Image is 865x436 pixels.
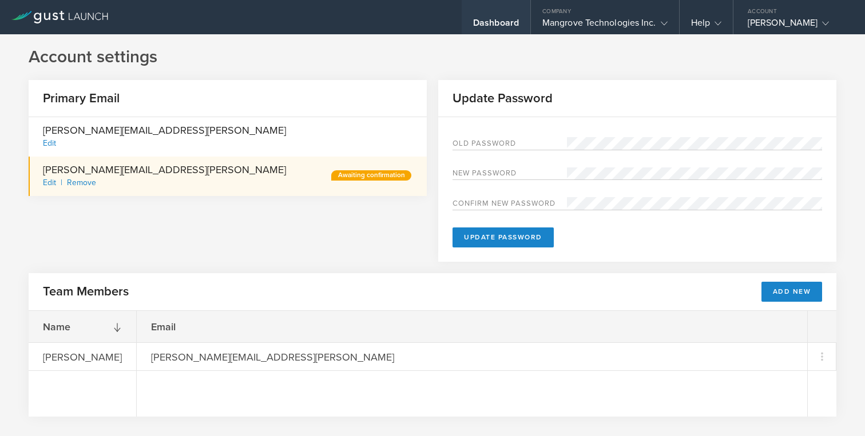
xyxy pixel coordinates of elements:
[137,343,409,370] div: [PERSON_NAME][EMAIL_ADDRESS][PERSON_NAME]
[29,46,836,69] h1: Account settings
[438,90,553,107] h2: Update Password
[761,282,823,302] button: Add New
[808,381,865,436] iframe: Chat Widget
[67,178,96,187] div: Remove
[331,170,411,181] div: Awaiting confirmation
[453,140,567,150] label: Old Password
[453,200,567,210] label: Confirm new password
[43,178,67,187] div: Edit
[453,227,554,247] button: Update Password
[29,311,136,342] div: Name
[43,283,129,300] h2: Team Members
[43,138,56,148] div: Edit
[29,343,136,370] div: [PERSON_NAME]
[691,17,721,34] div: Help
[542,17,668,34] div: Mangrove Technologies Inc.
[43,162,286,190] div: [PERSON_NAME][EMAIL_ADDRESS][PERSON_NAME]
[43,123,286,151] div: [PERSON_NAME][EMAIL_ADDRESS][PERSON_NAME]
[473,17,519,34] div: Dashboard
[453,170,567,179] label: New password
[29,90,120,107] h2: Primary Email
[748,17,845,34] div: [PERSON_NAME]
[137,311,347,342] div: Email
